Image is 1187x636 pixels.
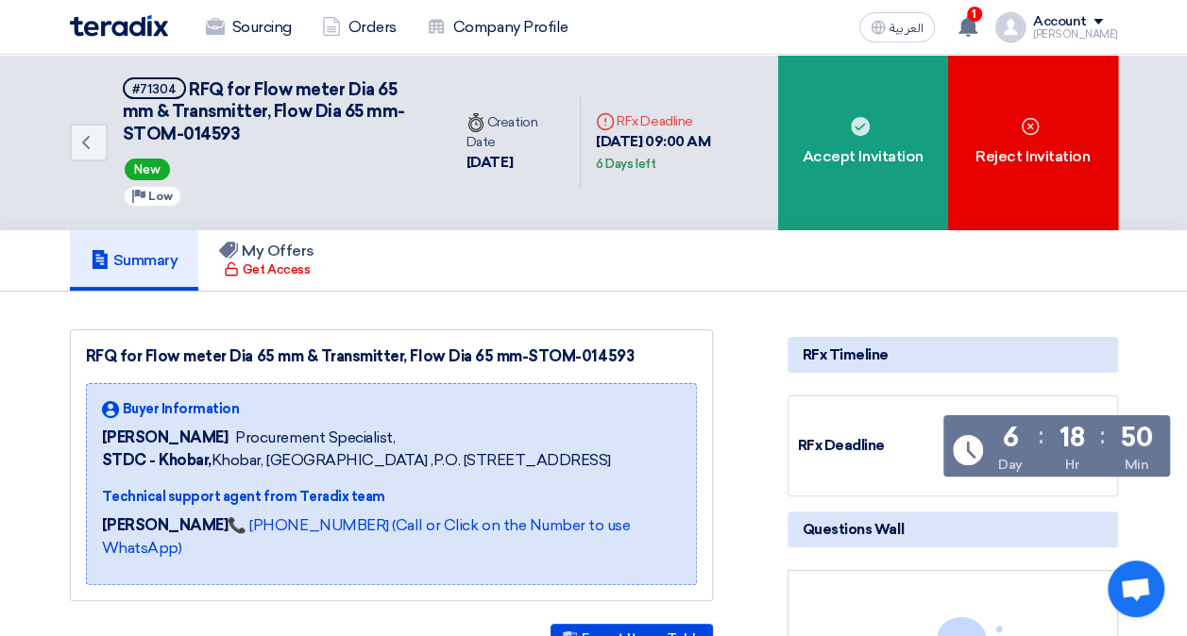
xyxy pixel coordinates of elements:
[102,516,229,534] strong: [PERSON_NAME]
[123,79,405,144] span: RFQ for Flow meter Dia 65 mm & Transmitter, Flow Dia 65 mm-STOM-014593
[102,487,681,507] div: Technical support agent from Teradix team
[235,427,395,449] span: Procurement Specialist,
[948,55,1118,230] div: Reject Invitation
[219,242,314,260] h5: My Offers
[890,22,924,35] span: العربية
[123,399,240,419] span: Buyer Information
[798,435,940,457] div: RFx Deadline
[224,260,310,279] div: Get Access
[788,337,1118,373] div: RFx Timeline
[995,12,1026,42] img: profile_test.png
[102,451,212,469] b: STDC - Khobar,
[70,15,168,37] img: Teradix logo
[596,111,762,131] div: RFx Deadline
[596,131,762,174] div: [DATE] 09:00 AM
[1060,425,1084,451] div: 18
[1065,455,1078,475] div: Hr
[1003,425,1019,451] div: 6
[1108,561,1164,617] div: Open chat
[198,230,335,291] a: My Offers Get Access
[1033,29,1118,40] div: [PERSON_NAME]
[1100,419,1105,453] div: :
[967,7,982,22] span: 1
[70,230,199,291] a: Summary
[102,516,631,557] a: 📞 [PHONE_NUMBER] (Call or Click on the Number to use WhatsApp)
[859,12,935,42] button: العربية
[102,449,611,472] span: Khobar, [GEOGRAPHIC_DATA] ,P.O. [STREET_ADDRESS]
[91,251,178,270] h5: Summary
[466,112,565,152] div: Creation Date
[1033,14,1087,30] div: Account
[125,159,170,180] span: New
[1039,419,1043,453] div: :
[123,77,429,145] h5: RFQ for Flow meter Dia 65 mm & Transmitter, Flow Dia 65 mm-STOM-014593
[778,55,948,230] div: Accept Invitation
[86,345,697,368] div: RFQ for Flow meter Dia 65 mm & Transmitter, Flow Dia 65 mm-STOM-014593
[191,7,307,48] a: Sourcing
[596,155,655,174] div: 6 Days left
[412,7,584,48] a: Company Profile
[1121,425,1152,451] div: 50
[307,7,412,48] a: Orders
[998,455,1023,475] div: Day
[1125,455,1149,475] div: Min
[803,519,904,540] span: Questions Wall
[132,83,177,95] div: #71304
[466,152,565,174] div: [DATE]
[148,190,173,203] span: Low
[102,427,229,449] span: [PERSON_NAME]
